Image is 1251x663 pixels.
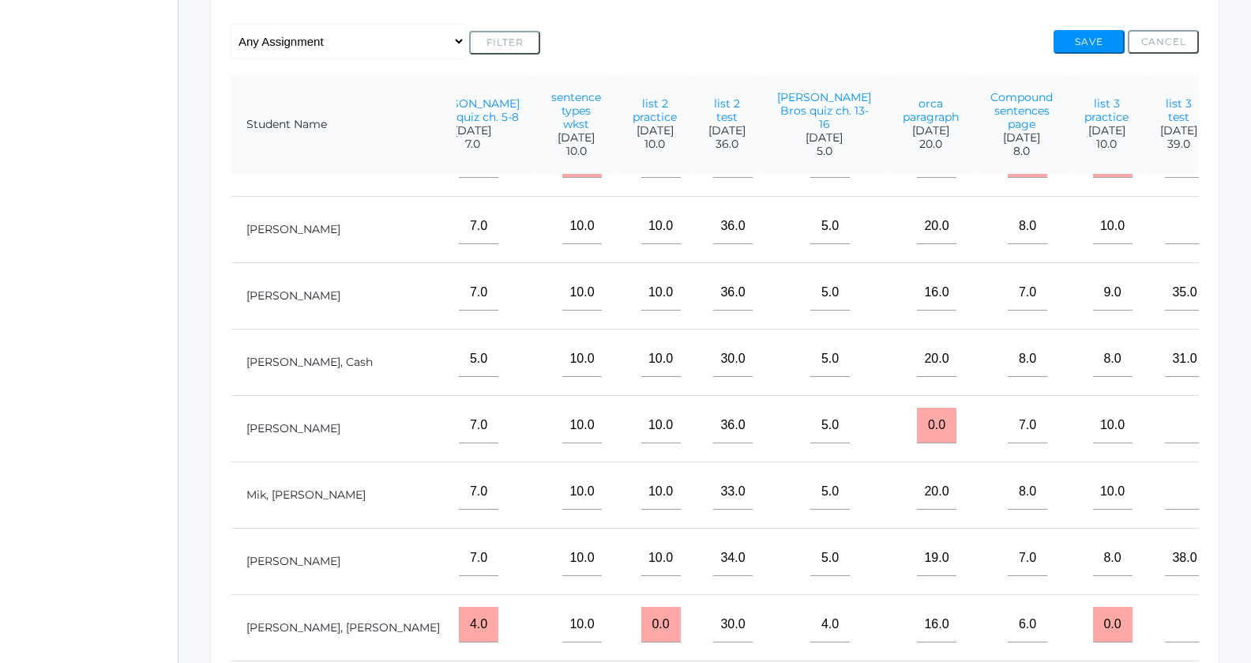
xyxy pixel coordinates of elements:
a: [PERSON_NAME] Bros quiz ch. 13-16 [777,90,871,131]
span: 5.0 [777,145,871,158]
button: Filter [469,31,540,55]
a: sentence types wkst [551,90,601,131]
span: [DATE] [1160,124,1197,137]
a: list 3 test [1166,96,1192,124]
a: Mik, [PERSON_NAME] [246,488,366,502]
button: Save [1054,30,1125,54]
span: 36.0 [708,137,746,151]
a: [PERSON_NAME] [246,222,340,236]
a: list 2 practice [633,96,677,124]
span: 7.0 [426,137,520,151]
a: [PERSON_NAME] [246,288,340,303]
span: [DATE] [903,124,959,137]
span: [DATE] [777,131,871,145]
button: Cancel [1128,30,1199,54]
a: [PERSON_NAME], [PERSON_NAME] [246,620,440,635]
a: orca paragraph [903,96,959,124]
a: list 2 test [714,96,740,124]
a: [PERSON_NAME] [246,421,340,435]
a: [PERSON_NAME], Cash [246,355,373,369]
span: [DATE] [426,124,520,137]
span: [DATE] [708,124,746,137]
a: Compound sentences page [990,90,1053,131]
span: 20.0 [903,137,959,151]
a: list 3 practice [1084,96,1129,124]
span: 10.0 [633,137,677,151]
a: [PERSON_NAME] [246,554,340,568]
span: [DATE] [551,131,601,145]
a: [PERSON_NAME] Bros quiz ch. 5-8 [426,96,520,124]
span: [DATE] [990,131,1053,145]
span: [DATE] [1084,124,1129,137]
span: [DATE] [633,124,677,137]
span: 10.0 [551,145,601,158]
span: 39.0 [1160,137,1197,151]
th: Student Name [231,75,456,175]
span: 8.0 [990,145,1053,158]
span: 10.0 [1084,137,1129,151]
